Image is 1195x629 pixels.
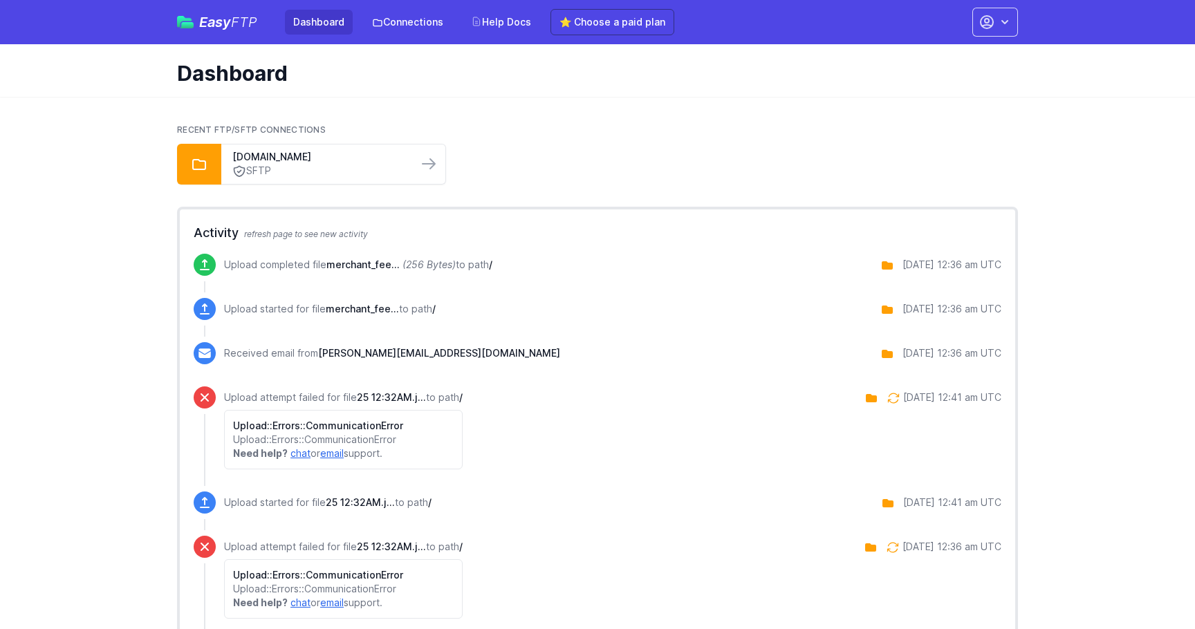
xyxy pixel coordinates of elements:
[320,447,344,459] a: email
[326,496,395,508] span: 25 12:32AM.json.gz
[326,259,400,270] span: merchant_feed_.json.gz
[320,597,344,608] a: email
[290,597,311,608] a: chat
[902,258,1001,272] div: [DATE] 12:36 am UTC
[290,447,311,459] a: chat
[177,124,1018,135] h2: Recent FTP/SFTP Connections
[224,540,463,554] p: Upload attempt failed for file to path
[903,391,1001,404] div: [DATE] 12:41 am UTC
[199,15,257,29] span: Easy
[231,14,257,30] span: FTP
[357,391,426,403] span: 25 12:32AM.json.gz
[233,447,288,459] strong: Need help?
[432,303,436,314] span: /
[233,447,454,460] p: or support.
[224,391,463,404] p: Upload attempt failed for file to path
[463,10,539,35] a: Help Docs
[177,61,1007,86] h1: Dashboard
[232,164,407,178] a: SFTP
[177,15,257,29] a: EasyFTP
[232,150,407,164] a: [DOMAIN_NAME]
[244,229,368,239] span: refresh page to see new activity
[364,10,452,35] a: Connections
[194,223,1001,243] h2: Activity
[233,568,454,582] h6: Upload::Errors::CommunicationError
[224,346,560,360] p: Received email from
[326,303,399,314] span: merchant_feed_.json.gz
[177,16,194,28] img: easyftp_logo.png
[285,10,353,35] a: Dashboard
[233,597,288,608] strong: Need help?
[489,259,492,270] span: /
[224,496,432,509] p: Upload started for file to path
[459,541,463,552] span: /
[224,302,436,316] p: Upload started for file to path
[550,9,674,35] a: ⭐ Choose a paid plan
[233,433,454,447] p: Upload::Errors::CommunicationError
[902,302,1001,316] div: [DATE] 12:36 am UTC
[233,419,454,433] h6: Upload::Errors::CommunicationError
[428,496,432,508] span: /
[902,540,1001,554] div: [DATE] 12:36 am UTC
[902,346,1001,360] div: [DATE] 12:36 am UTC
[402,259,456,270] i: (256 Bytes)
[903,496,1001,509] div: [DATE] 12:41 am UTC
[224,258,492,272] p: Upload completed file to path
[233,596,454,610] p: or support.
[318,347,560,359] span: [PERSON_NAME][EMAIL_ADDRESS][DOMAIN_NAME]
[459,391,463,403] span: /
[357,541,426,552] span: 25 12:32AM.json.gz
[233,582,454,596] p: Upload::Errors::CommunicationError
